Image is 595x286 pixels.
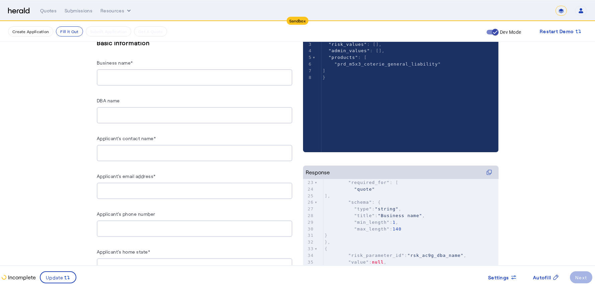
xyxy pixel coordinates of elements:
div: 33 [303,246,315,252]
span: Restart Demo [540,27,574,35]
button: Submit Application [86,26,131,36]
div: 25 [303,193,315,199]
label: Applicant's contact name* [97,135,156,141]
div: 3 [303,41,313,48]
span: : [ [325,180,399,185]
label: Applicant's email address* [97,173,156,179]
span: : , [325,213,425,218]
span: Update [46,274,64,281]
button: Update [40,271,76,283]
span: "products" [328,55,358,60]
button: Autofill [528,271,565,283]
span: : [], [323,48,385,53]
span: null [372,260,384,265]
button: Get A Quote [134,26,167,36]
span: Autofill [533,274,551,281]
span: "string" [375,206,399,211]
span: "required_for" [348,180,390,185]
span: : , [325,253,467,258]
div: Quotes [40,7,57,14]
span: "risk_values" [328,42,367,47]
div: Sandbox [287,17,308,25]
button: Settings [483,271,522,283]
img: Herald Logo [8,8,29,14]
div: 6 [303,61,313,68]
button: Create Application [8,26,53,36]
label: Applicant's phone number [97,211,155,217]
div: Submissions [65,7,92,14]
span: : { [325,200,381,205]
span: "prd_m5x3_coterie_general_liability" [334,62,441,67]
label: Business name* [97,60,133,66]
span: : [ [323,55,367,60]
span: : , [325,206,402,211]
span: "max_length" [354,226,390,231]
span: 140 [393,226,401,231]
span: "risk_parameter_id" [348,253,404,258]
span: "value" [348,260,369,265]
div: 8 [303,74,313,81]
div: 27 [303,206,315,212]
div: 7 [303,68,313,74]
button: Restart Demo [534,25,587,37]
span: } [325,233,328,238]
span: { [325,246,328,251]
label: DBA name [97,98,120,103]
span: "min_length" [354,220,390,225]
div: 32 [303,239,315,246]
div: 4 [303,47,313,54]
div: 23 [303,179,315,186]
div: 35 [303,259,315,266]
div: 5 [303,54,313,61]
p: Incomplete [7,273,36,281]
div: 31 [303,232,315,239]
span: "quote" [354,187,375,192]
span: "rsk_ac9g_dba_name" [407,253,464,258]
span: 1 [393,220,396,225]
span: "admin_values" [328,48,370,53]
span: } [323,75,326,80]
button: Resources dropdown menu [100,7,132,14]
span: Settings [488,274,509,281]
div: 34 [303,252,315,259]
span: ] [323,68,326,73]
h5: Basic Information [97,38,292,48]
div: 26 [303,199,315,206]
span: }, [325,240,331,245]
span: "schema" [348,200,372,205]
div: 24 [303,186,315,193]
span: "Business name" [378,213,422,218]
div: 28 [303,212,315,219]
span: : , [325,220,399,225]
span: ], [325,193,331,198]
span: : [], [323,42,382,47]
span: : [325,226,402,231]
div: 30 [303,226,315,232]
span: : , [325,260,387,265]
div: 29 [303,219,315,226]
button: Fill it Out [56,26,83,36]
div: Response [306,168,330,176]
span: "title" [354,213,375,218]
span: "type" [354,206,372,211]
label: Dev Mode [499,29,521,35]
label: Applicant's home state* [97,249,150,255]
